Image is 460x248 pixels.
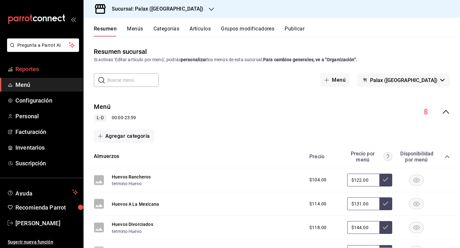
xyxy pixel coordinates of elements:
button: Menú [94,102,111,112]
button: termino Huevo [112,228,142,235]
font: Menú [15,81,31,88]
strong: personalizar [181,57,207,62]
button: Huevos A La Mexicana [112,201,159,207]
button: termino Huevo [112,180,142,187]
button: Palax ([GEOGRAPHIC_DATA]) [357,73,450,87]
font: Recomienda Parrot [15,204,66,211]
span: L-D [94,114,106,121]
h3: Sucursal: Palax ([GEOGRAPHIC_DATA]) [107,5,204,13]
strong: Para cambios generales, ve a "Organización". [263,57,357,62]
button: Agregar categoría [94,129,154,143]
font: Menú [332,77,346,83]
button: contraer-categoría-fila [445,154,450,159]
button: Huevos Rancheros [112,174,151,180]
font: Personal [15,113,39,120]
button: Pregunta a Parrot AI [7,38,79,52]
input: Sin ajuste [347,197,379,210]
font: Resumen [94,26,117,32]
font: Precio por menú [347,151,378,163]
button: Huevos Divorciados [112,221,153,227]
input: Buscar menú [107,74,159,87]
div: Resumen sucursal [94,47,147,56]
font: 00:00 - 23:59 [112,115,136,120]
button: Grupos modificadores [221,26,274,37]
button: Almuerzos [94,153,119,160]
button: Menú [320,73,349,87]
font: Configuración [15,97,52,104]
button: Menús [127,26,143,37]
input: Sin ajuste [347,221,379,234]
font: Facturación [15,128,46,135]
button: Artículos [190,26,211,37]
span: Ayuda [15,188,70,196]
span: Palax ([GEOGRAPHIC_DATA]) [370,77,438,83]
button: open_drawer_menu [71,17,76,22]
span: $104.00 [309,177,326,183]
span: Pregunta a Parrot AI [17,42,69,49]
font: Agregar categoría [105,133,150,139]
span: $114.00 [309,201,326,207]
button: Categorías [154,26,180,37]
font: Sugerir nueva función [8,239,53,244]
div: Disponibilidad por menú [400,151,432,163]
font: Inventarios [15,144,45,151]
span: $118.00 [309,224,326,231]
div: Precio [303,153,344,160]
font: Suscripción [15,160,46,167]
font: Reportes [15,66,39,72]
a: Pregunta a Parrot AI [4,46,79,53]
div: Si activas 'Editar artículo por menú', podrás los menús de esta sucursal. [94,56,450,63]
input: Sin ajuste [347,174,379,186]
div: Pestañas de navegación [94,26,460,37]
button: Publicar [285,26,305,37]
div: contraer-menú-fila [84,97,460,127]
font: [PERSON_NAME] [15,220,60,227]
